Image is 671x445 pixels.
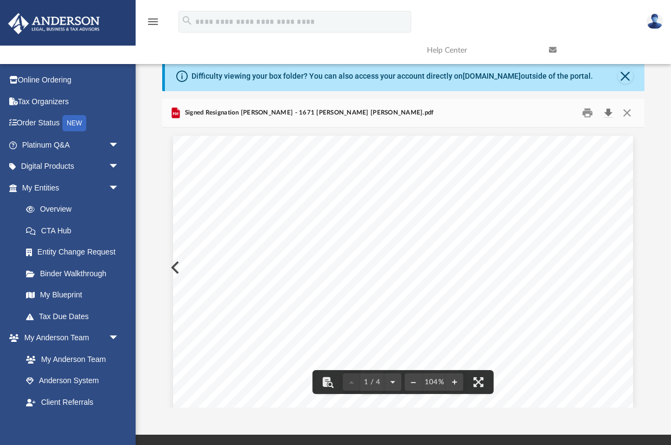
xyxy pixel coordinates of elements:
a: My Anderson Team [15,348,125,370]
button: Next page [384,370,401,394]
a: Order StatusNEW [8,112,136,135]
a: My Blueprint [15,284,130,306]
a: Tax Organizers [8,91,136,112]
img: Anderson Advisors Platinum Portal [5,13,103,34]
div: File preview [162,128,644,408]
a: menu [146,21,159,28]
button: Download [598,105,618,122]
span: Signed Resignation [PERSON_NAME] - 1671 [PERSON_NAME] [PERSON_NAME].pdf [182,108,433,118]
div: Current zoom level [422,379,446,386]
button: Enter fullscreen [466,370,490,394]
span: arrow_drop_down [108,134,130,156]
a: Help Center [419,29,541,72]
button: Toggle findbar [316,370,340,394]
a: Client Referrals [15,391,130,413]
button: Print [577,105,598,122]
a: Entity Change Request [15,241,136,263]
span: arrow_drop_down [108,156,130,178]
a: My Anderson Teamarrow_drop_down [8,327,130,349]
a: CTA Hub [15,220,136,241]
div: Preview [162,99,644,408]
a: Tax Due Dates [15,306,136,327]
a: Overview [15,199,136,220]
a: [DOMAIN_NAME] [463,72,521,80]
a: Platinum Q&Aarrow_drop_down [8,134,136,156]
i: menu [146,15,159,28]
a: Digital Productsarrow_drop_down [8,156,136,177]
img: User Pic [647,14,663,29]
span: arrow_drop_down [108,177,130,199]
div: NEW [62,115,86,131]
div: Document Viewer [162,128,644,408]
span: 1 / 4 [360,379,384,386]
button: Zoom out [405,370,422,394]
a: Binder Walkthrough [15,263,136,284]
a: Online Ordering [8,69,136,91]
button: Close [618,68,633,84]
div: Difficulty viewing your box folder? You can also access your account directly on outside of the p... [191,71,593,82]
button: Previous File [162,252,186,283]
i: search [181,15,193,27]
button: Zoom in [446,370,463,394]
button: Close [617,105,637,122]
button: 1 / 4 [360,370,384,394]
span: arrow_drop_down [108,327,130,349]
a: My Entitiesarrow_drop_down [8,177,136,199]
a: Anderson System [15,370,130,392]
